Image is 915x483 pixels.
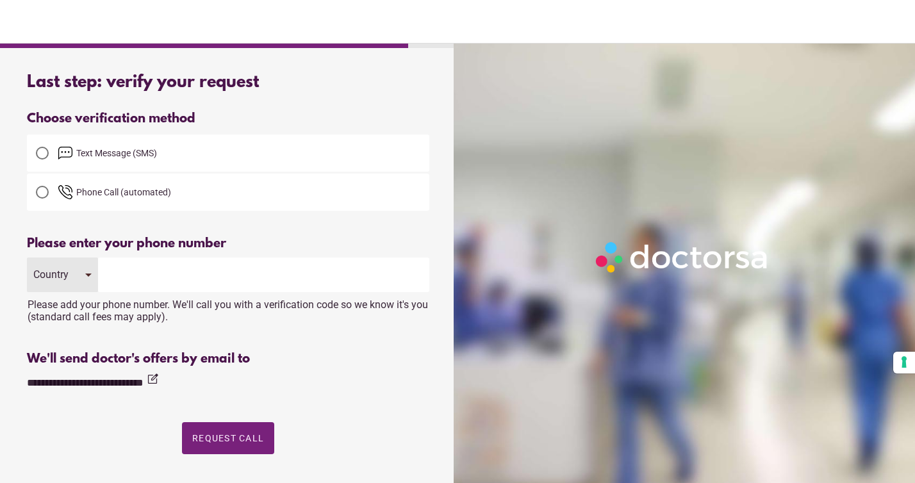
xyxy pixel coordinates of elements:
[27,73,429,92] div: Last step: verify your request
[76,187,171,197] span: Phone Call (automated)
[591,237,774,278] img: Logo-Doctorsa-trans-White-partial-flat.png
[182,422,274,454] button: Request Call
[33,268,72,281] div: Country
[192,433,264,443] span: Request Call
[27,292,429,323] div: Please add your phone number. We'll call you with a verification code so we know it's you (standa...
[27,236,429,251] div: Please enter your phone number
[27,111,429,126] div: Choose verification method
[76,148,157,158] span: Text Message (SMS)
[146,373,159,386] i: edit_square
[58,145,73,161] img: email
[58,184,73,200] img: phone
[27,352,429,366] div: We'll send doctor's offers by email to
[893,352,915,373] button: Your consent preferences for tracking technologies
